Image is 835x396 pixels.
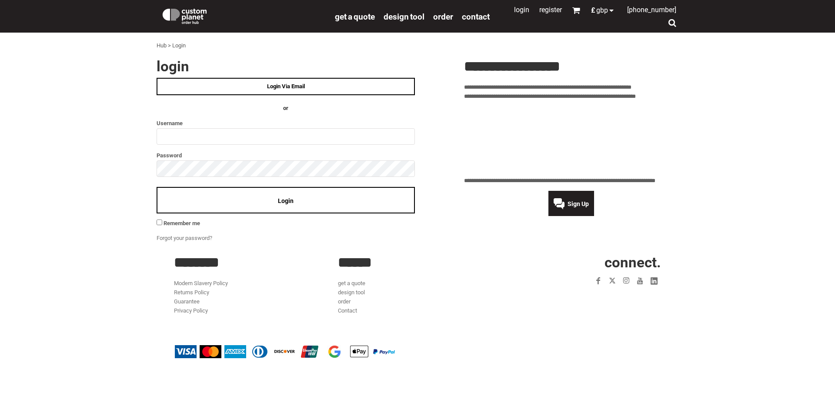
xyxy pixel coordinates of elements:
img: Discover [274,345,296,358]
a: order [338,298,351,305]
a: Login [514,6,529,14]
span: Sign Up [568,200,589,207]
a: order [433,11,453,21]
img: Mastercard [200,345,221,358]
a: Contact [338,307,357,314]
span: Login [278,197,294,204]
img: Diners Club [249,345,271,358]
a: design tool [338,289,365,296]
a: Register [539,6,562,14]
span: [PHONE_NUMBER] [627,6,676,14]
a: Returns Policy [174,289,209,296]
h2: CONNECT. [502,255,661,270]
a: Privacy Policy [174,307,208,314]
a: Login Via Email [157,78,415,95]
iframe: Customer reviews powered by Trustpilot [541,293,661,303]
span: order [433,12,453,22]
span: Remember me [164,220,200,226]
img: Custom Planet [161,7,208,24]
img: Google Pay [324,345,345,358]
a: Guarantee [174,298,200,305]
span: design tool [384,12,424,22]
img: PayPal [373,349,395,354]
a: get a quote [338,280,365,286]
span: £ [591,7,596,14]
h2: Login [157,59,415,73]
label: Username [157,118,415,128]
img: China UnionPay [299,345,321,358]
label: Password [157,150,415,160]
span: get a quote [335,12,375,22]
div: Login [172,41,186,50]
input: Remember me [157,220,162,225]
span: Contact [462,12,490,22]
a: Hub [157,42,167,49]
div: > [168,41,171,50]
a: Modern Slavery Policy [174,280,228,286]
a: Forgot your password? [157,235,212,241]
img: Visa [175,345,197,358]
img: Apple Pay [348,345,370,358]
span: Login Via Email [267,83,305,90]
h4: OR [157,104,415,113]
img: American Express [224,345,246,358]
iframe: Customer reviews powered by Trustpilot [464,106,678,171]
span: GBP [596,7,608,14]
a: Contact [462,11,490,21]
a: design tool [384,11,424,21]
a: get a quote [335,11,375,21]
a: Custom Planet [157,2,331,28]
